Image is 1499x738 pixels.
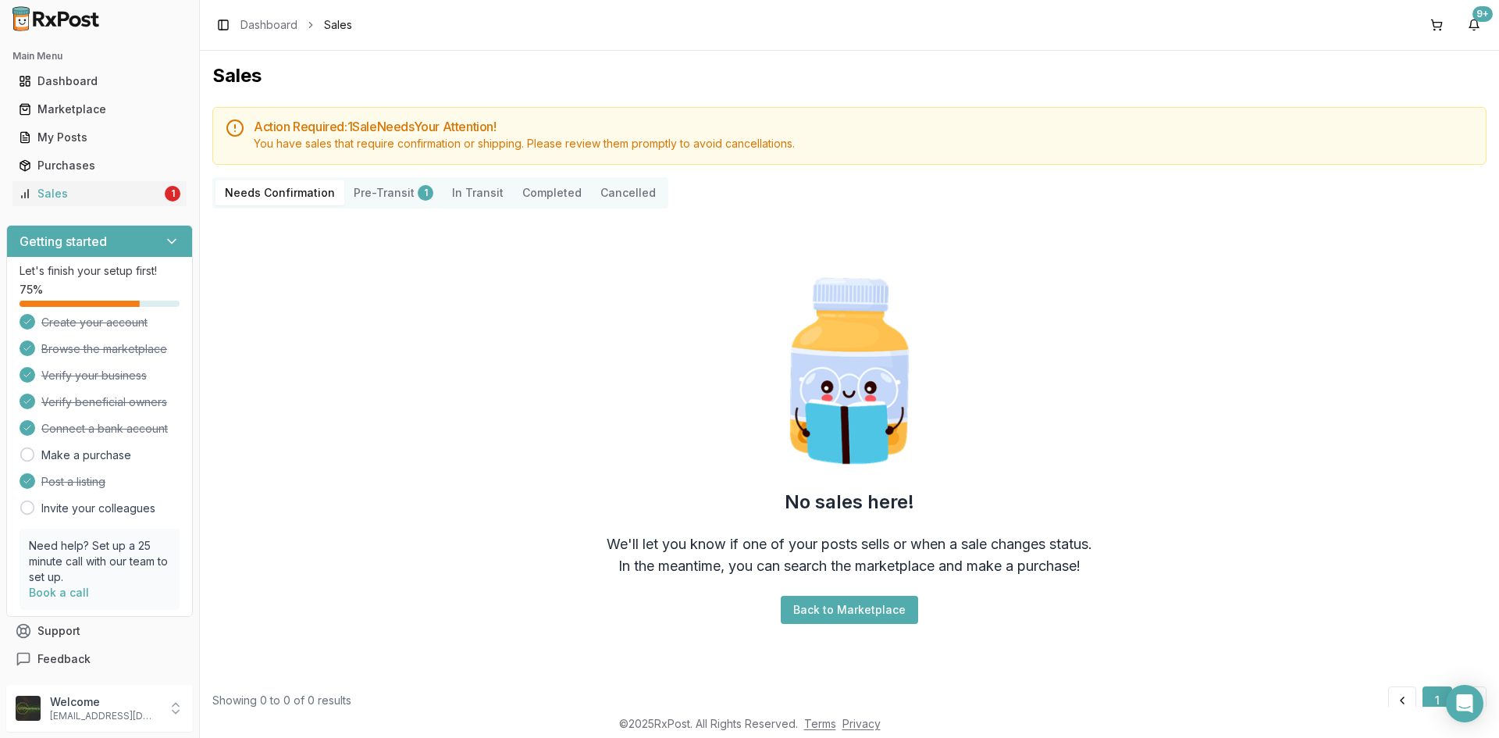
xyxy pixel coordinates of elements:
[20,232,107,251] h3: Getting started
[804,717,836,730] a: Terms
[591,180,665,205] button: Cancelled
[50,694,158,710] p: Welcome
[41,474,105,490] span: Post a listing
[254,136,1473,152] div: You have sales that require confirmation or shipping. Please review them promptly to avoid cancel...
[749,271,949,471] img: Smart Pill Bottle
[19,158,180,173] div: Purchases
[842,717,881,730] a: Privacy
[12,50,187,62] h2: Main Menu
[19,102,180,117] div: Marketplace
[418,185,433,201] div: 1
[165,186,180,201] div: 1
[513,180,591,205] button: Completed
[344,180,443,205] button: Pre-Transit
[607,533,1092,555] div: We'll let you know if one of your posts sells or when a sale changes status.
[1462,12,1487,37] button: 9+
[240,17,352,33] nav: breadcrumb
[215,180,344,205] button: Needs Confirmation
[12,180,187,208] a: Sales1
[6,617,193,645] button: Support
[12,67,187,95] a: Dashboard
[6,97,193,122] button: Marketplace
[41,394,167,410] span: Verify beneficial owners
[50,710,158,722] p: [EMAIL_ADDRESS][DOMAIN_NAME]
[19,186,162,201] div: Sales
[1472,6,1493,22] div: 9+
[240,17,297,33] a: Dashboard
[29,586,89,599] a: Book a call
[12,123,187,152] a: My Posts
[254,120,1473,133] h5: Action Required: 1 Sale Need s Your Attention!
[41,421,168,437] span: Connect a bank account
[20,282,43,298] span: 75 %
[1422,686,1452,715] button: 1
[6,153,193,178] button: Purchases
[20,263,180,279] p: Let's finish your setup first!
[212,63,1487,88] h1: Sales
[19,73,180,89] div: Dashboard
[41,447,131,463] a: Make a purchase
[785,490,914,515] h2: No sales here!
[6,645,193,673] button: Feedback
[37,651,91,667] span: Feedback
[781,596,918,624] button: Back to Marketplace
[41,501,155,516] a: Invite your colleagues
[16,696,41,721] img: User avatar
[618,555,1081,577] div: In the meantime, you can search the marketplace and make a purchase!
[6,6,106,31] img: RxPost Logo
[6,69,193,94] button: Dashboard
[12,95,187,123] a: Marketplace
[443,180,513,205] button: In Transit
[41,315,148,330] span: Create your account
[1446,685,1483,722] div: Open Intercom Messenger
[19,130,180,145] div: My Posts
[6,181,193,206] button: Sales1
[6,125,193,150] button: My Posts
[324,17,352,33] span: Sales
[41,368,147,383] span: Verify your business
[29,538,170,585] p: Need help? Set up a 25 minute call with our team to set up.
[212,693,351,708] div: Showing 0 to 0 of 0 results
[41,341,167,357] span: Browse the marketplace
[12,152,187,180] a: Purchases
